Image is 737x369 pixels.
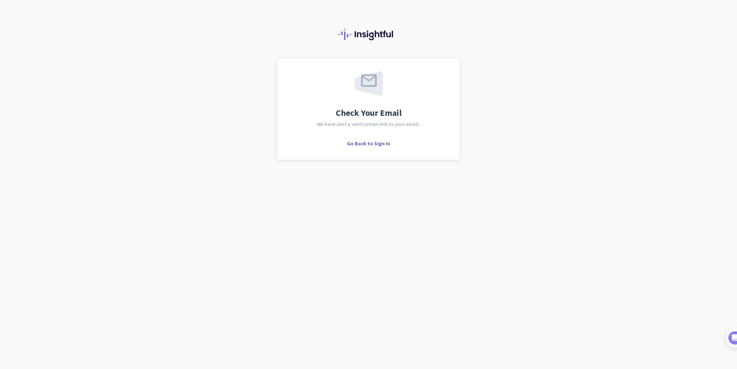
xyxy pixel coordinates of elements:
[317,122,420,127] span: We have sent a verification link to your email.
[354,71,383,96] img: email-sent
[338,29,399,40] img: Insightful
[347,140,390,147] span: Go Back to Sign In
[336,109,402,117] span: Check Your Email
